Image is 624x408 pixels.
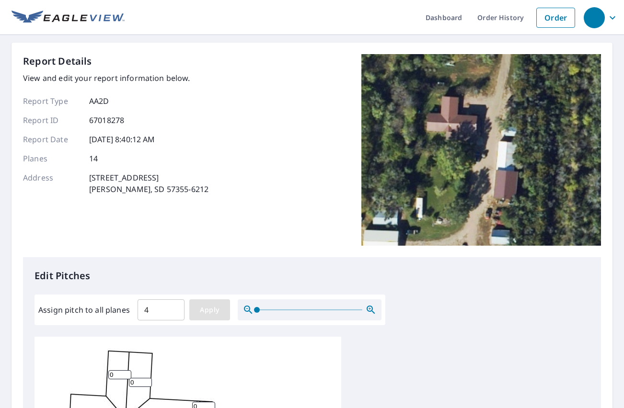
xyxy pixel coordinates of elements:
p: Report Date [23,134,81,145]
button: Apply [189,299,230,320]
p: Report Type [23,95,81,107]
img: Top image [361,54,601,246]
p: Report Details [23,54,92,68]
p: [STREET_ADDRESS] [PERSON_NAME], SD 57355-6212 [89,172,208,195]
p: Address [23,172,81,195]
p: [DATE] 8:40:12 AM [89,134,155,145]
input: 00.0 [138,296,185,323]
img: EV Logo [12,11,125,25]
p: 14 [89,153,98,164]
p: 67018278 [89,114,124,126]
p: Edit Pitches [35,269,589,283]
p: Planes [23,153,81,164]
a: Order [536,8,575,28]
span: Apply [197,304,222,316]
label: Assign pitch to all planes [38,304,130,316]
p: View and edit your report information below. [23,72,208,84]
p: AA2D [89,95,109,107]
p: Report ID [23,114,81,126]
